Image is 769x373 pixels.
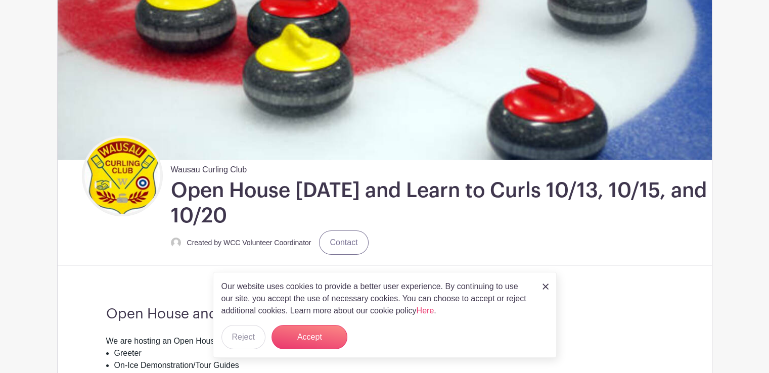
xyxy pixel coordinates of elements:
small: Created by WCC Volunteer Coordinator [187,239,311,247]
img: close_button-5f87c8562297e5c2d7936805f587ecaba9071eb48480494691a3f1689db116b3.svg [542,284,549,290]
li: Greeter [114,347,663,359]
h1: Open House [DATE] and Learn to Curls 10/13, 10/15, and 10/20 [171,178,708,228]
img: default-ce2991bfa6775e67f084385cd625a349d9dcbb7a52a09fb2fda1e96e2d18dcdb.png [171,238,181,248]
li: On-Ice Demonstration/Tour Guides [114,359,663,371]
span: Wausau Curling Club [171,160,247,176]
a: Here [417,306,434,315]
button: Reject [221,325,265,349]
p: Our website uses cookies to provide a better user experience. By continuing to use our site, you ... [221,281,532,317]
h3: Open House and L2Cs [106,306,663,323]
div: We are hosting an Open House followed by 3 dates of L2Cs in October. Volunteer needs for these ev... [106,335,663,347]
button: Accept [272,325,347,349]
img: WCC%20logo.png [84,138,160,214]
a: Contact [319,230,368,255]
